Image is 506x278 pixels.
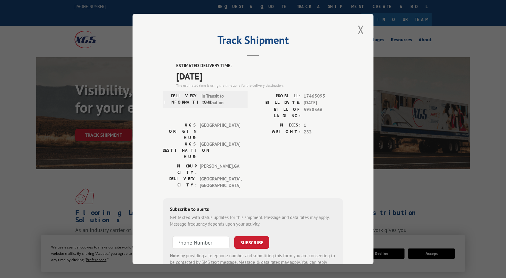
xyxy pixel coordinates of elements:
span: [GEOGRAPHIC_DATA] [200,122,240,141]
span: [GEOGRAPHIC_DATA] , [GEOGRAPHIC_DATA] [200,176,240,189]
button: Close modal [356,21,366,38]
span: [DATE] [176,69,343,83]
strong: Note: [170,253,180,258]
label: PIECES: [253,122,301,129]
input: Phone Number [172,236,230,249]
div: by providing a telephone number and submitting this form you are consenting to be contacted by SM... [170,252,336,273]
label: PICKUP CITY: [163,163,197,176]
span: In Transit to Destination [201,93,242,106]
span: 17463095 [304,93,343,100]
label: XGS ORIGIN HUB: [163,122,197,141]
label: BILL DATE: [253,99,301,106]
div: Get texted with status updates for this shipment. Message and data rates may apply. Message frequ... [170,214,336,228]
span: 283 [304,129,343,136]
div: Subscribe to alerts [170,205,336,214]
label: DELIVERY INFORMATION: [164,93,198,106]
label: BILL OF LADING: [253,106,301,119]
label: ESTIMATED DELIVERY TIME: [176,62,343,69]
span: [DATE] [304,99,343,106]
span: [GEOGRAPHIC_DATA] [200,141,240,160]
label: XGS DESTINATION HUB: [163,141,197,160]
span: [PERSON_NAME] , GA [200,163,240,176]
div: The estimated time is using the time zone for the delivery destination. [176,83,343,88]
label: PROBILL: [253,93,301,100]
span: 5958366 [304,106,343,119]
span: 1 [304,122,343,129]
label: DELIVERY CITY: [163,176,197,189]
h2: Track Shipment [163,36,343,47]
label: WEIGHT: [253,129,301,136]
button: SUBSCRIBE [234,236,269,249]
